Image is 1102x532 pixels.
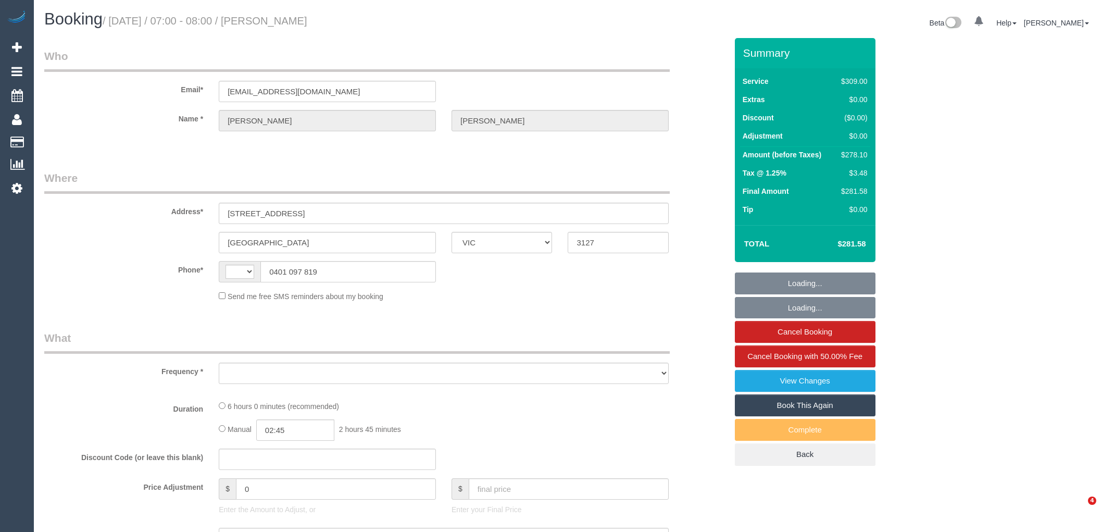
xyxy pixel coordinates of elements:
[743,204,754,215] label: Tip
[837,131,867,141] div: $0.00
[452,504,669,515] p: Enter your Final Price
[743,94,765,105] label: Extras
[996,19,1017,27] a: Help
[260,261,436,282] input: Phone*
[837,150,867,160] div: $278.10
[36,449,211,463] label: Discount Code (or leave this blank)
[228,402,339,411] span: 6 hours 0 minutes (recommended)
[837,94,867,105] div: $0.00
[743,131,783,141] label: Adjustment
[36,478,211,492] label: Price Adjustment
[743,186,789,196] label: Final Amount
[735,394,875,416] a: Book This Again
[806,240,866,249] h4: $281.58
[452,478,469,500] span: $
[743,76,769,86] label: Service
[735,321,875,343] a: Cancel Booking
[837,186,867,196] div: $281.58
[452,110,669,131] input: Last Name*
[36,400,211,414] label: Duration
[735,345,875,367] a: Cancel Booking with 50.00% Fee
[228,425,252,434] span: Manual
[228,292,383,301] span: Send me free SMS reminders about my booking
[469,478,669,500] input: final price
[747,352,862,361] span: Cancel Booking with 50.00% Fee
[735,443,875,465] a: Back
[735,370,875,392] a: View Changes
[837,76,867,86] div: $309.00
[219,504,436,515] p: Enter the Amount to Adjust, or
[36,81,211,95] label: Email*
[44,330,670,354] legend: What
[36,203,211,217] label: Address*
[339,425,401,434] span: 2 hours 45 minutes
[930,19,962,27] a: Beta
[36,261,211,275] label: Phone*
[36,110,211,124] label: Name *
[837,204,867,215] div: $0.00
[103,15,307,27] small: / [DATE] / 07:00 - 08:00 / [PERSON_NAME]
[44,48,670,72] legend: Who
[219,478,236,500] span: $
[568,232,668,253] input: Post Code*
[219,110,436,131] input: First Name*
[44,170,670,194] legend: Where
[6,10,27,25] img: Automaid Logo
[743,47,870,59] h3: Summary
[944,17,961,30] img: New interface
[743,168,786,178] label: Tax @ 1.25%
[219,81,436,102] input: Email*
[36,363,211,377] label: Frequency *
[837,168,867,178] div: $3.48
[1088,497,1096,505] span: 4
[1024,19,1089,27] a: [PERSON_NAME]
[44,10,103,28] span: Booking
[219,232,436,253] input: Suburb*
[837,113,867,123] div: ($0.00)
[743,150,821,160] label: Amount (before Taxes)
[1067,497,1092,522] iframe: Intercom live chat
[743,113,774,123] label: Discount
[744,239,770,248] strong: Total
